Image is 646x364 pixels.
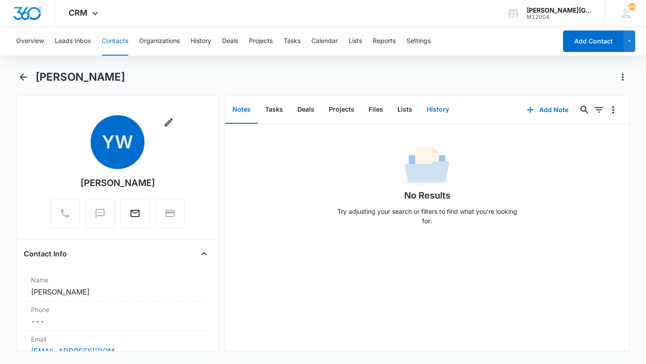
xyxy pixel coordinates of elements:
button: Settings [406,27,431,56]
button: Add Contact [563,30,624,52]
button: Back [16,70,30,84]
button: Tasks [284,27,301,56]
button: Calendar [311,27,338,56]
div: Email[EMAIL_ADDRESS][DOMAIN_NAME] [24,331,211,360]
button: Search... [577,103,592,117]
button: Email [120,199,150,228]
dd: [PERSON_NAME] [31,286,204,297]
div: account name [527,7,592,14]
button: Overview [16,27,44,56]
button: Projects [249,27,273,56]
button: Close [197,247,211,261]
label: Name [31,275,204,285]
a: Email [120,212,150,220]
div: account id [527,14,592,20]
button: Organizations [139,27,180,56]
button: Projects [322,96,362,124]
span: 49 [629,3,636,10]
label: Phone [31,305,204,314]
div: [PERSON_NAME] [80,176,155,190]
button: Tasks [258,96,290,124]
div: notifications count [629,3,636,10]
span: CRM [69,8,87,17]
button: Actions [615,70,630,84]
button: Notes [225,96,258,124]
button: Add Note [518,99,577,121]
div: Name[PERSON_NAME] [24,272,211,301]
label: Email [31,334,204,344]
button: Deals [290,96,322,124]
h4: Contact Info [24,248,67,259]
div: Phone--- [24,301,211,331]
h1: No Results [404,189,450,202]
button: Reports [373,27,396,56]
span: YW [91,115,144,169]
button: Deals [222,27,238,56]
button: Overflow Menu [606,103,620,117]
p: Try adjusting your search or filters to find what you’re looking for. [333,207,521,225]
img: No Data [405,144,450,189]
h1: [PERSON_NAME] [35,70,125,84]
button: Lists [349,27,362,56]
button: Files [362,96,390,124]
button: History [419,96,456,124]
dd: --- [31,316,204,327]
button: Lists [390,96,419,124]
a: [EMAIL_ADDRESS][DOMAIN_NAME] [31,346,121,356]
button: Leads Inbox [55,27,91,56]
button: History [191,27,211,56]
button: Contacts [102,27,128,56]
button: Filters [592,103,606,117]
